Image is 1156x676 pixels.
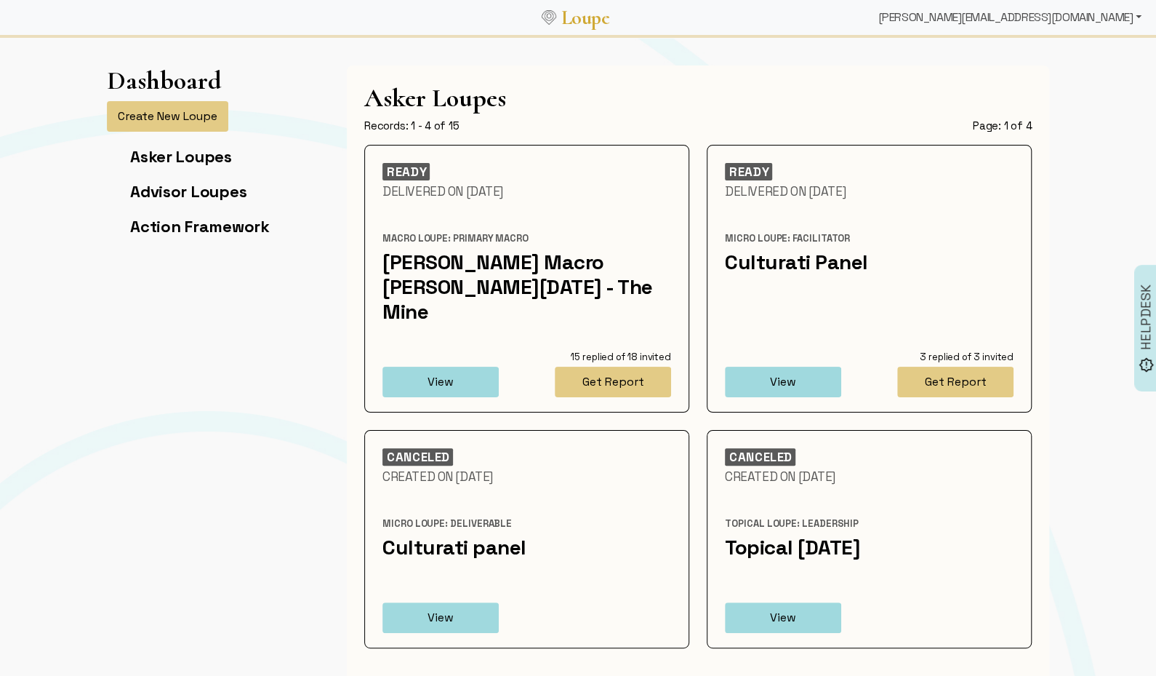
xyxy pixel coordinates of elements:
[725,448,795,466] div: CANCELED
[725,534,860,560] a: Topical [DATE]
[382,249,653,325] a: [PERSON_NAME] Macro [PERSON_NAME][DATE] - The Mine
[555,367,671,397] button: Get Report
[382,448,453,466] div: CANCELED
[107,101,228,132] button: Create New Loupe
[725,603,841,633] button: View
[897,367,1013,397] button: Get Report
[364,119,459,133] div: Records: 1 - 4 of 15
[539,351,671,364] div: 15 replied of 18 invited
[382,183,671,199] div: Delivered On [DATE]
[725,517,1013,530] div: Topical Loupe: Leadership
[130,146,232,167] a: Asker Loupes
[542,10,556,25] img: Loupe Logo
[973,119,1032,133] div: Page: 1 of 4
[382,367,499,397] button: View
[725,469,1013,485] div: Created On [DATE]
[364,83,1032,113] h1: Asker Loupes
[382,163,430,180] div: READY
[556,4,614,31] a: Loupe
[725,183,1013,199] div: Delivered On [DATE]
[130,216,270,236] a: Action Framework
[1139,357,1154,372] img: brightness_alert_FILL0_wght500_GRAD0_ops.svg
[107,65,270,251] app-left-page-nav: Dashboard
[725,249,868,275] a: Culturati Panel
[881,351,1013,364] div: 3 replied of 3 invited
[382,534,526,560] a: Culturati panel
[382,603,499,633] button: View
[872,3,1147,32] div: [PERSON_NAME][EMAIL_ADDRESS][DOMAIN_NAME]
[725,367,841,397] button: View
[382,517,671,530] div: Micro Loupe: Deliverable
[725,232,1013,245] div: Micro Loupe: Facilitator
[382,232,671,245] div: Macro Loupe: Primary Macro
[130,181,246,202] a: Advisor Loupes
[725,163,772,180] div: READY
[107,65,222,95] h1: Dashboard
[382,469,671,485] div: Created On [DATE]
